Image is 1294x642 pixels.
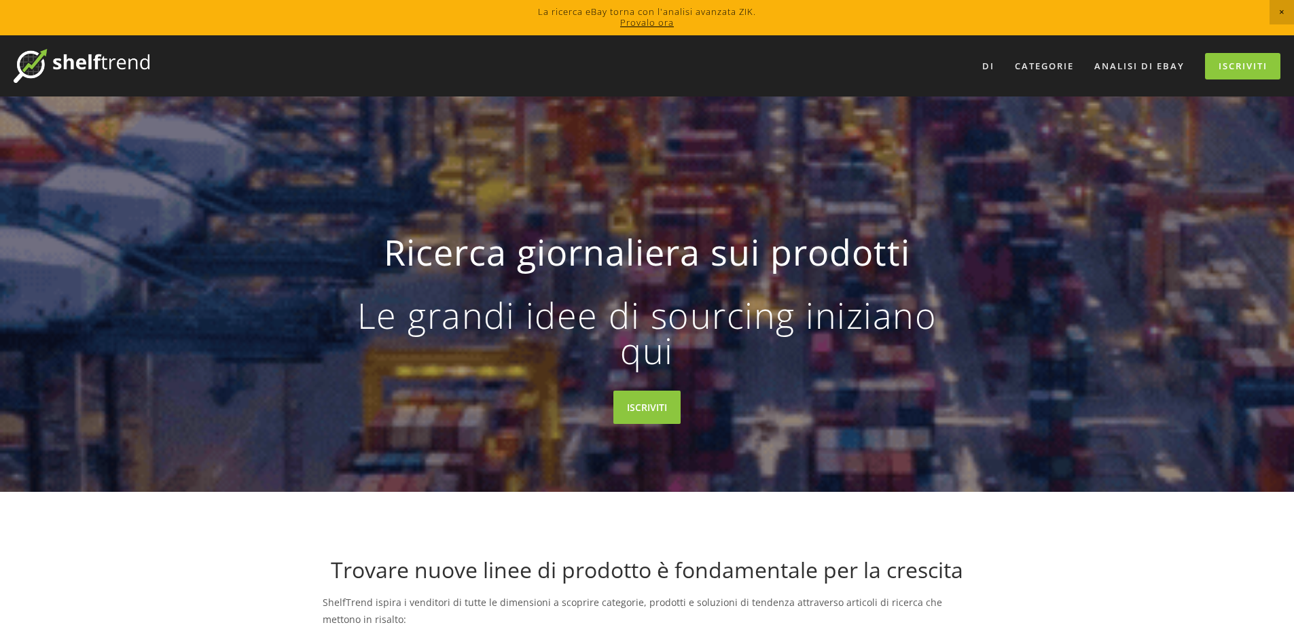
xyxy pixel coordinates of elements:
[1015,60,1074,72] font: Categorie
[1085,55,1193,77] a: Analisi di eBay
[331,555,963,584] font: Trovare nuove linee di prodotto è fondamentale per la crescita
[1094,60,1185,72] font: Analisi di eBay
[973,55,1003,77] a: Di
[1219,60,1268,72] font: Iscriviti
[613,391,681,424] a: ISCRIVITI
[323,596,945,626] font: ShelfTrend ispira i venditori di tutte le dimensioni a scoprire categorie, prodotti e soluzioni d...
[627,401,667,414] font: ISCRIVITI
[384,228,910,276] font: Ricerca giornaliera sui prodotti
[14,49,149,83] img: ShelfTrend
[357,291,948,374] font: Le grandi idee di sourcing iniziano qui
[1205,53,1280,79] a: Iscriviti
[982,60,994,72] font: Di
[620,16,674,29] a: Provalo ora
